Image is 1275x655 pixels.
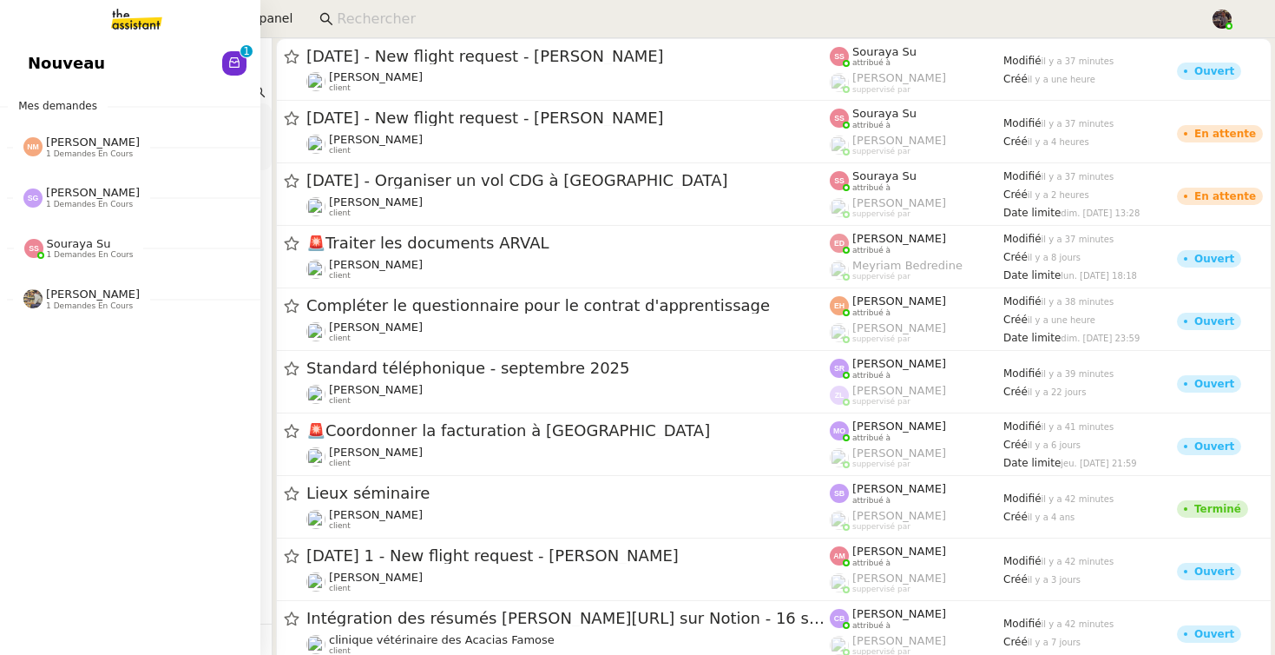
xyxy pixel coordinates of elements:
[1003,295,1042,308] span: Modifié
[830,482,1003,505] app-user-label: attribué à
[1194,254,1234,264] div: Ouvert
[852,384,946,397] span: [PERSON_NAME]
[329,258,423,271] span: [PERSON_NAME]
[47,237,111,250] span: Souraya Su
[329,271,351,281] span: client
[1028,137,1089,147] span: il y a 4 heures
[46,136,140,149] span: [PERSON_NAME]
[23,137,43,156] img: svg
[1028,253,1081,262] span: il y a 8 jours
[47,250,134,260] span: 1 demandes en cours
[1194,629,1234,639] div: Ouvert
[852,58,891,68] span: attribué à
[852,357,946,370] span: [PERSON_NAME]
[852,321,946,334] span: [PERSON_NAME]
[329,83,351,93] span: client
[830,171,849,190] img: svg
[830,572,1003,594] app-user-label: suppervisé par
[852,308,891,318] span: attribué à
[852,209,910,219] span: suppervisé par
[830,384,1003,407] app-user-label: suppervisé par
[830,545,1003,567] app-user-label: attribué à
[306,195,830,218] app-user-detailed-label: client
[46,301,133,311] span: 1 demandes en cours
[1003,618,1042,630] span: Modifié
[1003,493,1042,505] span: Modifié
[852,232,946,245] span: [PERSON_NAME]
[852,447,946,460] span: [PERSON_NAME]
[852,71,946,84] span: [PERSON_NAME]
[306,298,830,314] span: Compléter le questionnaire pour le contrat d'apprentissage
[329,383,423,396] span: [PERSON_NAME]
[1003,251,1028,263] span: Créé
[306,110,830,126] span: [DATE] - New flight request - [PERSON_NAME]
[830,259,1003,281] app-user-label: suppervisé par
[306,133,830,155] app-user-detailed-label: client
[306,72,325,91] img: users%2FC9SBsJ0duuaSgpQFj5LgoEX8n0o2%2Favatar%2Fec9d51b8-9413-4189-adfb-7be4d8c96a3c
[852,545,946,558] span: [PERSON_NAME]
[1003,117,1042,129] span: Modifié
[306,49,830,64] span: [DATE] - New flight request - [PERSON_NAME]
[852,259,963,272] span: Meyriam Bedredine
[1194,316,1234,327] div: Ouvert
[852,45,917,58] span: Souraya Su
[830,636,849,655] img: users%2FoFdbodQ3TgNoWt9kP3GXAs5oaCq1%2Favatar%2Fprofile-pic.png
[852,169,917,182] span: Souraya Su
[830,509,1003,532] app-user-label: suppervisé par
[329,396,351,406] span: client
[852,607,946,620] span: [PERSON_NAME]
[46,200,133,209] span: 1 demandes en cours
[1003,386,1028,398] span: Créé
[1042,494,1114,504] span: il y a 42 minutes
[1213,10,1232,29] img: 2af2e8ed-4e7a-4339-b054-92d163d57814
[1003,269,1061,281] span: Date limite
[830,196,1003,219] app-user-label: suppervisé par
[852,621,891,631] span: attribué à
[329,571,423,584] span: [PERSON_NAME]
[852,460,910,469] span: suppervisé par
[1003,189,1028,201] span: Créé
[852,572,946,585] span: [PERSON_NAME]
[852,334,910,344] span: suppervisé par
[852,183,891,193] span: attribué à
[329,334,351,343] span: client
[830,447,1003,469] app-user-label: suppervisé par
[329,133,423,146] span: [PERSON_NAME]
[1194,129,1256,139] div: En attente
[852,559,891,568] span: attribué à
[852,107,917,120] span: Souraya Su
[28,50,105,76] span: Nouveau
[329,633,555,646] span: clinique vétérinaire des Acacias Famose
[329,584,351,593] span: client
[852,246,891,255] span: attribué à
[830,484,849,503] img: svg
[46,186,140,199] span: [PERSON_NAME]
[830,359,849,378] img: svg
[306,197,325,216] img: users%2FC9SBsJ0duuaSgpQFj5LgoEX8n0o2%2Favatar%2Fec9d51b8-9413-4189-adfb-7be4d8c96a3c
[1003,573,1028,586] span: Créé
[1003,136,1028,148] span: Créé
[830,136,849,155] img: users%2FoFdbodQ3TgNoWt9kP3GXAs5oaCq1%2Favatar%2Fprofile-pic.png
[1042,172,1114,182] span: il y a 37 minutes
[1194,504,1241,514] div: Terminé
[830,71,1003,94] app-user-label: suppervisé par
[306,361,830,376] span: Standard téléphonique - septembre 2025
[306,423,830,439] span: Coordonner la facturation à [GEOGRAPHIC_DATA]
[1042,422,1114,432] span: il y a 41 minutes
[240,45,253,57] nz-badge-sup: 1
[329,521,351,531] span: client
[852,371,891,380] span: attribué à
[1003,233,1042,245] span: Modifié
[1003,332,1061,344] span: Date limite
[1028,190,1089,200] span: il y a 2 heures
[1003,636,1028,648] span: Créé
[306,447,325,466] img: users%2FfjlNmCTkLiVoA3HQjY3GA5JXGxb2%2Favatar%2Fstarofservice_97480retdsc0392.png
[852,294,946,308] span: [PERSON_NAME]
[306,173,830,189] span: [DATE] - Organiser un vol CDG à [GEOGRAPHIC_DATA]
[1028,75,1095,84] span: il y a une heure
[1028,638,1081,647] span: il y a 7 jours
[306,611,830,626] span: Intégration des résumés [PERSON_NAME][URL] sur Notion - 16 septembre 2025
[1003,55,1042,67] span: Modifié
[1061,208,1140,218] span: dim. [DATE] 13:28
[830,134,1003,156] app-user-label: suppervisé par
